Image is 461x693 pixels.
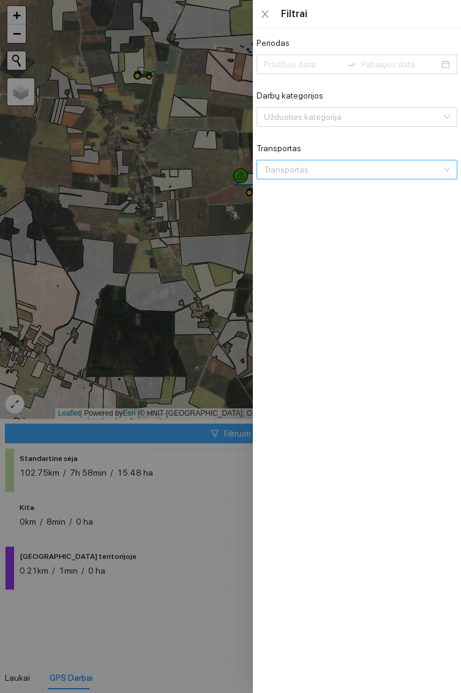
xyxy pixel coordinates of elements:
[347,59,356,69] span: to
[260,9,270,19] span: close
[264,108,441,126] input: Darbų kategorijos
[257,142,301,155] label: Transportas
[264,160,441,179] input: Transportas
[257,37,290,50] label: Periodas
[257,9,274,20] button: Close
[281,7,457,21] div: Filtrai
[257,89,323,102] label: Darbų kategorijos
[361,58,439,71] input: Pabaigos data
[264,58,342,71] input: Periodas
[347,59,356,69] span: swap-right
